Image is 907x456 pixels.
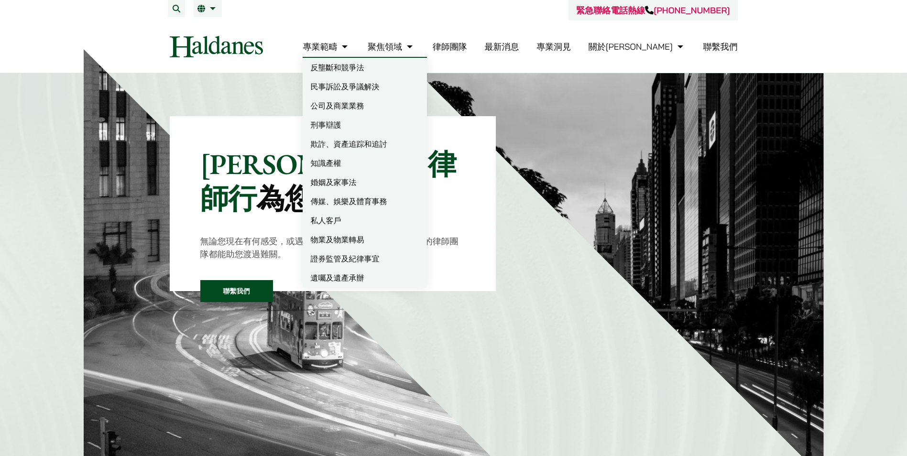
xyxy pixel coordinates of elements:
img: Logo of Haldanes [170,36,263,57]
a: 公司及商業業務 [303,96,427,115]
a: 專業洞見 [536,41,571,52]
a: 聯繫我們 [200,280,273,302]
a: 緊急聯絡電話熱線[PHONE_NUMBER] [576,5,730,16]
a: 繁 [197,5,218,12]
a: 刑事辯護 [303,115,427,134]
a: 最新消息 [484,41,519,52]
mark: 為您排難解紛 [256,180,425,217]
a: 專業範疇 [303,41,350,52]
a: 私人客戶 [303,211,427,230]
a: 知識產權 [303,153,427,173]
a: 欺詐、資產追踪和追討 [303,134,427,153]
a: 反壟斷和競爭法 [303,58,427,77]
p: [PERSON_NAME]律師行 [200,147,466,216]
a: 民事訴訟及爭議解決 [303,77,427,96]
a: 物業及物業轉易 [303,230,427,249]
a: 遺囑及遺產承辦 [303,268,427,287]
a: 聯繫我們 [703,41,738,52]
a: 婚姻及家事法 [303,173,427,192]
a: 證券監管及紀律事宜 [303,249,427,268]
p: 無論您現在有何感受，或遇到甚麼法律問題，我們屢獲殊榮的律師團隊都能助您渡過難關。 [200,235,466,261]
a: 律師團隊 [433,41,467,52]
a: 關於何敦 [589,41,686,52]
a: 傳媒、娛樂及體育事務 [303,192,427,211]
a: 聚焦領域 [368,41,415,52]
